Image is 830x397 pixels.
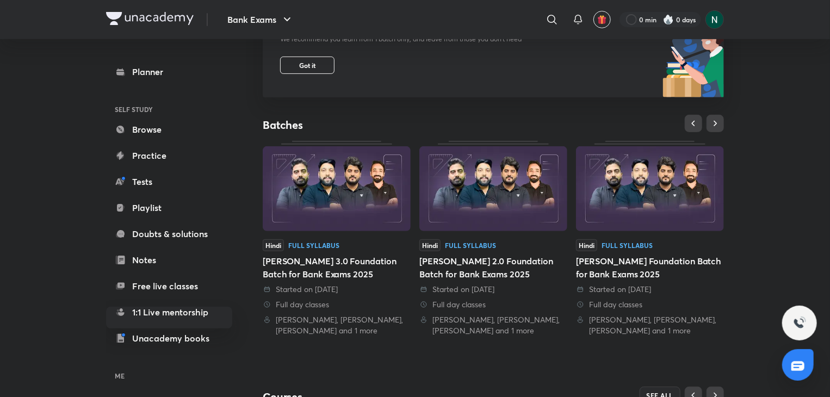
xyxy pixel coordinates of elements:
img: Thumbnail [419,146,567,231]
div: Abhijeet Mishra, Vishal Parihar, Puneet Kumar Sharma and 1 more [263,314,411,336]
a: Notes [106,249,232,271]
h6: SELF STUDY [106,100,232,119]
a: Playlist [106,197,232,219]
img: streak [663,14,674,25]
span: Hindi [576,239,597,251]
img: Thumbnail [263,146,411,231]
a: Practice [106,145,232,166]
div: Full Syllabus [445,242,496,249]
a: Free live classes [106,275,232,297]
div: Started on 27 Feb 2025 [419,284,567,295]
a: Unacademy books [106,327,232,349]
span: Hindi [419,239,441,251]
div: [PERSON_NAME] 2.0 Foundation Batch for Bank Exams 2025 [419,255,567,281]
button: Got it [280,57,335,74]
div: Full Syllabus [602,242,653,249]
img: avatar [597,15,607,24]
a: ThumbnailHindiFull Syllabus[PERSON_NAME] 2.0 Foundation Batch for Bank Exams 2025 Started on [DAT... [419,141,567,336]
div: Abhijeet Mishra, Vishal Parihar, Puneet Kumar Sharma and 1 more [419,314,567,336]
h4: Batches [263,118,493,132]
div: [PERSON_NAME] Foundation Batch for Bank Exams 2025 [576,255,724,281]
span: Hindi [263,239,284,251]
a: Planner [106,61,232,83]
a: Browse [106,119,232,140]
button: Bank Exams [221,9,300,30]
a: Company Logo [106,12,194,28]
img: ttu [793,317,806,330]
h6: ME [106,367,232,385]
div: Full day classes [576,299,724,310]
a: ThumbnailHindiFull Syllabus[PERSON_NAME] 3.0 Foundation Batch for Bank Exams 2025 Started on [DAT... [263,141,411,336]
div: Started on 23 Jan 2025 [576,284,724,295]
img: Thumbnail [576,146,724,231]
div: Full day classes [263,299,411,310]
div: [PERSON_NAME] 3.0 Foundation Batch for Bank Exams 2025 [263,255,411,281]
div: Full day classes [419,299,567,310]
a: 1:1 Live mentorship [106,301,232,323]
div: Abhijeet Mishra, Vishal Parihar, Puneet Kumar Sharma and 1 more [576,314,724,336]
img: batch [662,4,724,97]
a: ThumbnailHindiFull Syllabus[PERSON_NAME] Foundation Batch for Bank Exams 2025 Started on [DATE] F... [576,141,724,336]
img: Netra Joshi [705,10,724,29]
span: Got it [299,61,315,70]
div: Full Syllabus [288,242,339,249]
div: Started on 3 Mar 2025 [263,284,411,295]
button: avatar [593,11,611,28]
img: Company Logo [106,12,194,25]
a: Tests [106,171,232,193]
a: Doubts & solutions [106,223,232,245]
p: We recommend you learn from 1 batch only, and leave from those you don’t need [280,35,522,44]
